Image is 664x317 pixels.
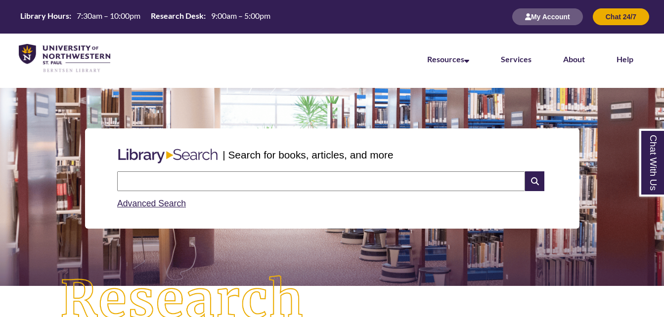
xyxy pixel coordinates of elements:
span: 7:30am – 10:00pm [77,11,140,20]
th: Research Desk: [147,10,207,21]
a: Hours Today [16,10,274,24]
th: Library Hours: [16,10,73,21]
p: | Search for books, articles, and more [222,147,393,162]
img: UNWSP Library Logo [19,44,110,73]
table: Hours Today [16,10,274,23]
a: My Account [512,12,583,21]
a: Services [501,54,531,64]
a: Resources [427,54,469,64]
button: Chat 24/7 [593,8,649,25]
button: My Account [512,8,583,25]
i: Search [525,171,544,191]
span: 9:00am – 5:00pm [211,11,270,20]
img: Libary Search [113,145,222,167]
a: Advanced Search [117,198,186,208]
a: About [563,54,585,64]
a: Help [617,54,633,64]
a: Chat 24/7 [593,12,649,21]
